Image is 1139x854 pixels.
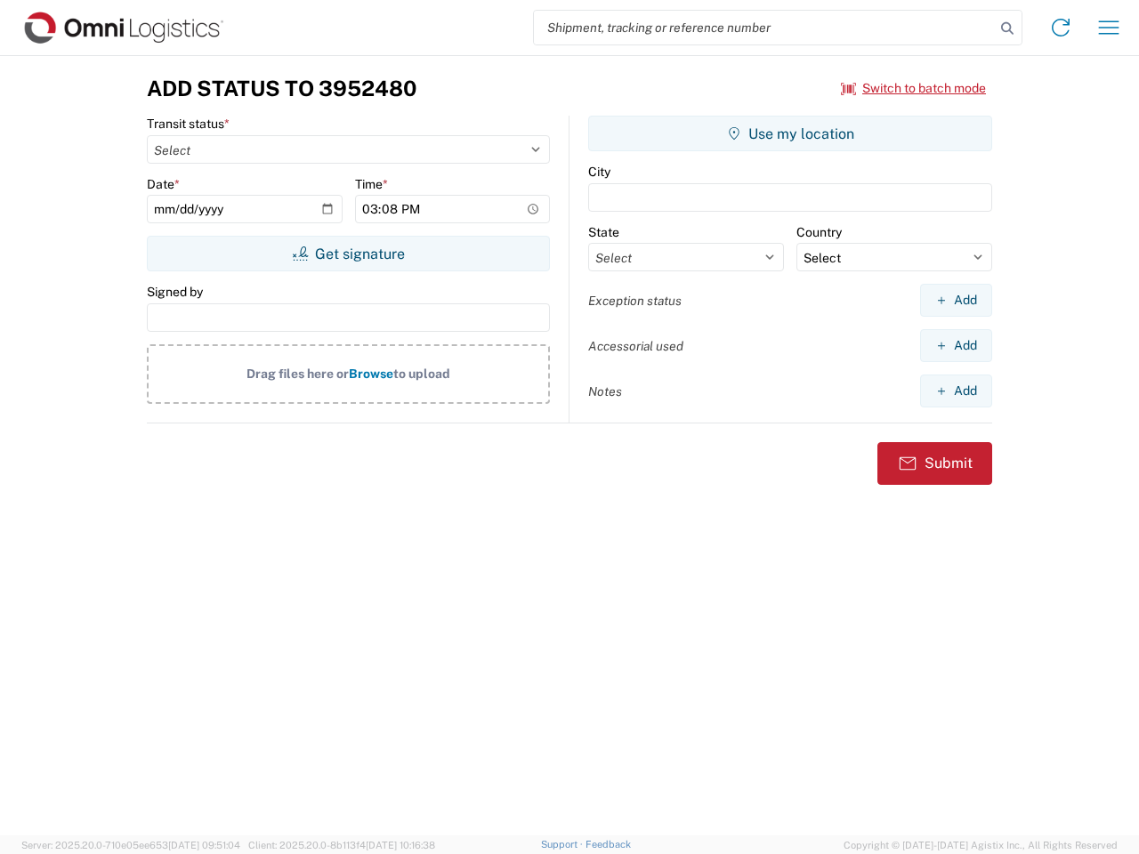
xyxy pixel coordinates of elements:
[588,383,622,399] label: Notes
[588,338,683,354] label: Accessorial used
[246,367,349,381] span: Drag files here or
[588,116,992,151] button: Use my location
[147,76,416,101] h3: Add Status to 3952480
[534,11,995,44] input: Shipment, tracking or reference number
[355,176,388,192] label: Time
[393,367,450,381] span: to upload
[21,840,240,850] span: Server: 2025.20.0-710e05ee653
[248,840,435,850] span: Client: 2025.20.0-8b113f4
[588,224,619,240] label: State
[844,837,1118,853] span: Copyright © [DATE]-[DATE] Agistix Inc., All Rights Reserved
[541,839,586,850] a: Support
[147,116,230,132] label: Transit status
[588,164,610,180] label: City
[796,224,842,240] label: Country
[147,284,203,300] label: Signed by
[920,329,992,362] button: Add
[366,840,435,850] span: [DATE] 10:16:38
[588,293,682,309] label: Exception status
[920,375,992,407] button: Add
[349,367,393,381] span: Browse
[147,236,550,271] button: Get signature
[877,442,992,485] button: Submit
[147,176,180,192] label: Date
[586,839,631,850] a: Feedback
[841,74,986,103] button: Switch to batch mode
[920,284,992,317] button: Add
[168,840,240,850] span: [DATE] 09:51:04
